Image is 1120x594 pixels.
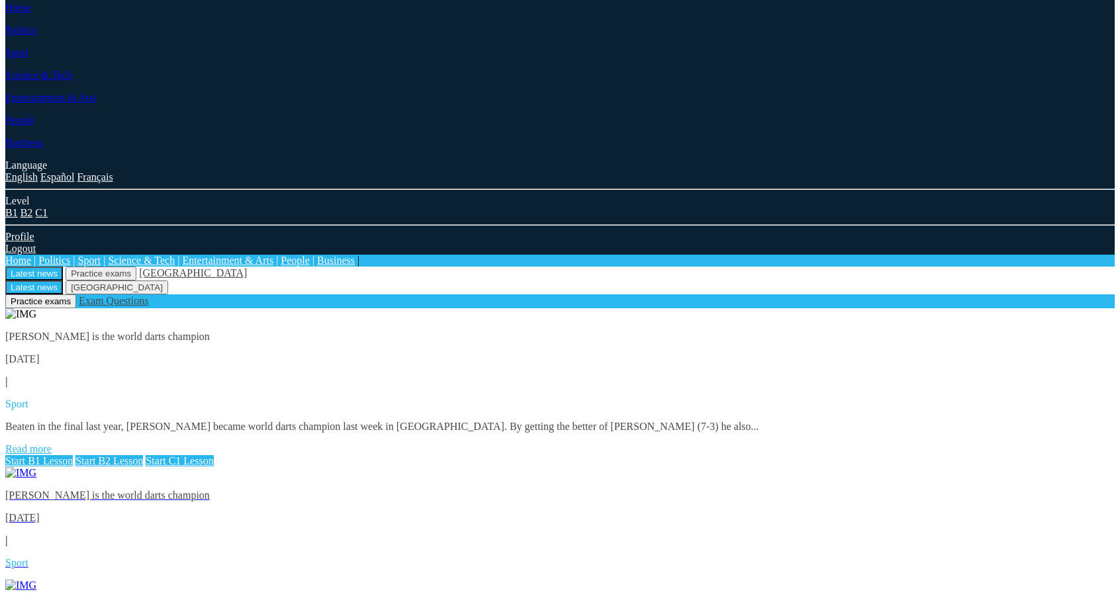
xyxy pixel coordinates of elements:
[38,255,70,266] a: Politics
[5,280,63,294] button: Latest news
[5,137,43,148] a: Business
[357,255,359,266] span: |
[5,24,37,36] a: Politics
[73,255,75,266] span: |
[5,171,38,183] a: English
[5,294,76,308] button: Practice exams
[34,255,36,266] span: |
[35,207,48,218] a: C1
[5,243,36,254] a: Logout
[276,255,278,266] span: |
[5,255,31,266] a: Home
[5,376,8,387] b: |
[40,171,75,183] a: Español
[5,353,1115,365] p: [DATE]
[75,455,143,466] a: Start B2 Lesson
[78,255,101,266] a: Sport
[66,267,136,280] button: Practice exams
[182,255,273,266] a: Entertainment & Arts
[79,295,148,306] a: Exam Questions
[5,467,36,479] img: IMG
[317,255,355,266] a: Business
[5,195,1115,207] div: Level
[5,489,1115,501] p: [PERSON_NAME] is the world darts champion
[5,207,18,218] a: B1
[177,255,179,266] span: |
[5,398,1115,410] p: Sport
[5,331,1115,343] p: [PERSON_NAME] is the world darts champion
[5,47,28,58] a: Sport
[5,308,36,320] img: IMG
[5,455,73,466] a: Start B1 Lesson
[5,231,34,242] a: Profile
[103,255,105,266] span: |
[5,467,1115,569] a: IMG [PERSON_NAME] is the world darts champion [DATE] | Sport
[5,114,34,126] a: People
[66,280,168,294] button: [GEOGRAPHIC_DATA]
[21,207,33,218] a: B2
[5,159,1115,171] div: Language
[139,267,247,278] a: [GEOGRAPHIC_DATA]
[5,557,1115,569] p: Sport
[5,512,1115,524] p: [DATE]
[77,171,113,183] a: Français
[5,69,72,81] a: Science & Tech
[5,267,63,280] button: Latest news
[5,2,31,13] a: Home
[5,92,97,103] a: Entertainment & Arts
[5,443,52,454] a: Read more
[108,255,175,266] a: Science & Tech
[146,455,213,466] a: Start C1 Lesson
[5,421,1115,433] p: Beaten in the final last year, [PERSON_NAME] became world darts champion last week in [GEOGRAPHIC...
[5,534,8,546] b: |
[281,255,310,266] a: People
[5,579,36,591] img: IMG
[312,255,314,266] span: |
